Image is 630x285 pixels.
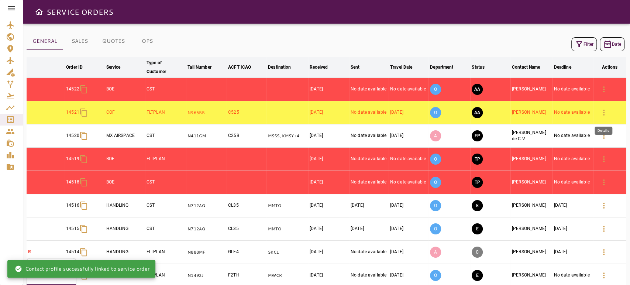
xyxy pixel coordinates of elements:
[389,124,428,148] td: [DATE]
[349,241,389,264] td: No date available
[310,63,337,72] span: Received
[66,63,92,72] span: Order ID
[349,171,389,194] td: No date available
[28,249,63,255] p: R
[472,63,485,72] div: Status
[472,223,483,234] button: EXECUTION
[268,272,307,279] p: MWCR
[66,156,79,162] p: 14519
[105,148,145,171] td: BOE
[145,217,186,241] td: CST
[310,63,328,72] div: Received
[268,249,307,255] p: SKCL
[595,127,613,145] button: Details
[187,272,225,279] p: N1492J
[510,241,552,264] td: [PERSON_NAME]
[351,63,369,72] span: Sent
[510,171,552,194] td: [PERSON_NAME]
[472,270,483,281] button: EXECUTION
[105,124,145,148] td: MX AIRSPACE
[145,148,186,171] td: FLTPLAN
[187,110,225,116] p: N966BB
[308,171,349,194] td: [DATE]
[66,202,79,209] p: 14516
[66,109,79,116] p: 14521
[66,249,79,255] p: 14514
[571,37,597,51] button: Filter
[472,63,494,72] span: Status
[430,200,441,211] p: O
[227,194,266,217] td: CL35
[552,78,593,101] td: No date available
[308,101,349,124] td: [DATE]
[145,194,186,217] td: CST
[105,171,145,194] td: BOE
[268,63,291,72] div: Destination
[510,148,552,171] td: [PERSON_NAME]
[145,101,186,124] td: FLTPLAN
[430,130,441,141] p: A
[430,247,441,258] p: A
[145,241,186,264] td: FLTPLAN
[552,124,593,148] td: No date available
[308,124,349,148] td: [DATE]
[430,84,441,95] p: O
[105,78,145,101] td: BOE
[349,101,389,124] td: No date available
[349,217,389,241] td: [DATE]
[268,133,307,139] p: MSSS, KMSY, MSSS, KMSY, MSSS, KMSY
[308,194,349,217] td: [DATE]
[512,63,550,72] span: Contact Name
[349,78,389,101] td: No date available
[228,63,261,72] span: ACFT ICAO
[106,63,130,72] span: Service
[105,217,145,241] td: HANDLING
[600,37,624,51] button: Date
[389,78,428,101] td: No date available
[15,262,149,275] div: Contact profile successfully linked to service order
[510,194,552,217] td: [PERSON_NAME]
[595,197,613,214] button: Details
[227,101,266,124] td: C525
[472,200,483,211] button: EXECUTION
[147,58,175,76] div: Type of Customer
[187,203,225,209] p: N712AQ
[472,107,483,118] button: AWAITING ASSIGNMENT
[145,78,186,101] td: CST
[228,63,251,72] div: ACFT ICAO
[187,63,221,72] span: Tail Number
[105,194,145,217] td: HANDLING
[430,177,441,188] p: O
[145,171,186,194] td: CST
[512,63,540,72] div: Contact Name
[389,101,428,124] td: [DATE]
[227,124,266,148] td: C25B
[389,148,428,171] td: No date available
[308,217,349,241] td: [DATE]
[510,124,552,148] td: [PERSON_NAME] de C.V
[472,247,483,258] button: CANCELED
[349,124,389,148] td: No date available
[96,32,131,50] button: QUOTES
[390,63,422,72] span: Travel Date
[430,63,453,72] div: Department
[105,101,145,124] td: COF
[308,148,349,171] td: [DATE]
[552,101,593,124] td: No date available
[105,241,145,264] td: HANDLING
[308,241,349,264] td: [DATE]
[66,63,83,72] div: Order ID
[472,130,483,141] button: FINAL PREPARATION
[389,194,428,217] td: [DATE]
[63,32,96,50] button: SALES
[552,148,593,171] td: No date available
[187,249,225,255] p: N888MF
[554,63,581,72] span: Deadline
[595,267,613,284] button: Details
[145,124,186,148] td: CST
[389,171,428,194] td: No date available
[595,80,613,98] button: Details
[66,179,79,185] p: 14518
[268,63,300,72] span: Destination
[430,107,441,118] p: O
